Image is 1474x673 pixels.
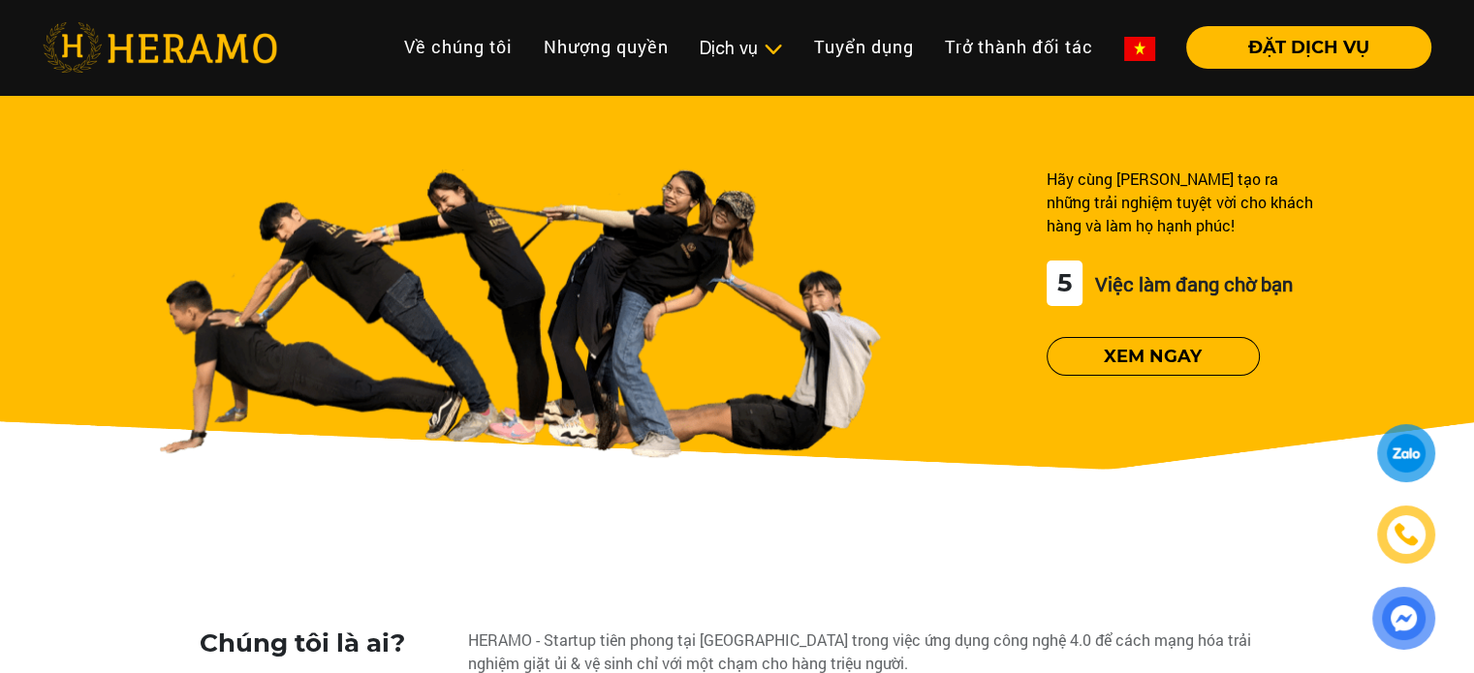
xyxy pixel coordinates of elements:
[1171,39,1431,56] a: ĐẶT DỊCH VỤ
[1186,26,1431,69] button: ĐẶT DỊCH VỤ
[1392,520,1421,549] img: phone-icon
[1378,506,1433,562] a: phone-icon
[389,26,528,68] a: Về chúng tôi
[1124,37,1155,61] img: vn-flag.png
[1047,168,1315,237] div: Hãy cùng [PERSON_NAME] tạo ra những trải nghiệm tuyệt vời cho khách hàng và làm họ hạnh phúc!
[1047,260,1082,306] div: 5
[200,628,455,658] h3: Chúng tôi là ai?
[799,26,929,68] a: Tuyển dụng
[700,35,783,61] div: Dịch vụ
[1090,271,1293,296] span: Việc làm đang chờ bạn
[929,26,1109,68] a: Trở thành đối tác
[528,26,684,68] a: Nhượng quyền
[1047,337,1260,376] button: Xem ngay
[159,168,881,458] img: banner
[763,40,783,59] img: subToggleIcon
[43,22,277,73] img: heramo-logo.png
